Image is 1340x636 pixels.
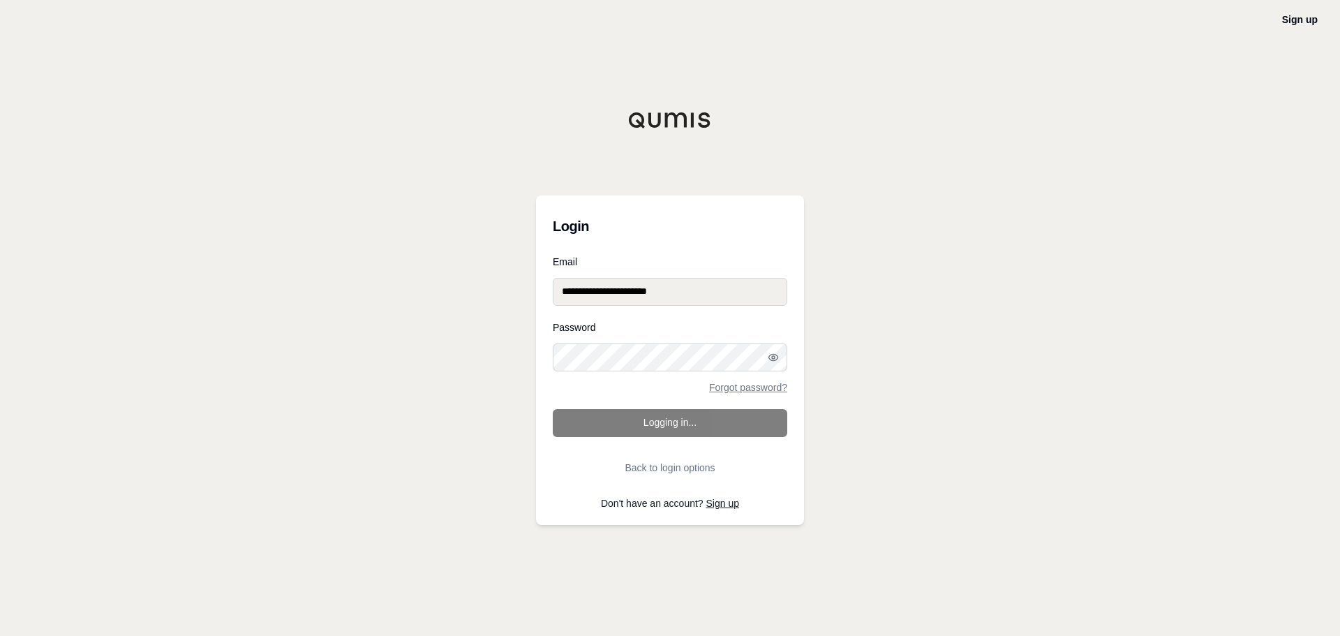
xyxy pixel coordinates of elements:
[1282,14,1318,25] a: Sign up
[553,257,787,267] label: Email
[628,112,712,128] img: Qumis
[553,212,787,240] h3: Login
[553,498,787,508] p: Don't have an account?
[706,498,739,509] a: Sign up
[553,454,787,482] button: Back to login options
[553,323,787,332] label: Password
[709,383,787,392] a: Forgot password?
